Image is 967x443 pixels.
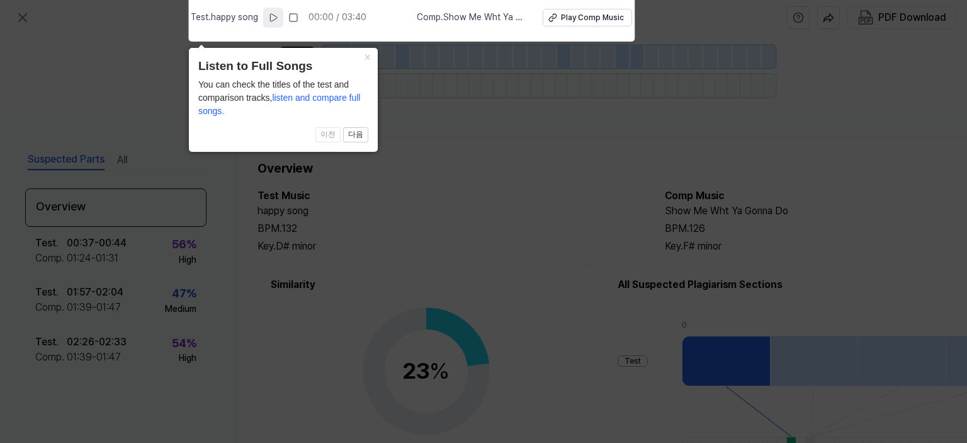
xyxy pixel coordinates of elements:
span: Test . happy song [191,11,258,24]
button: Close [358,48,378,66]
span: Comp . Show Me Wht Ya Gonna Do [417,11,528,24]
button: 다음 [343,127,368,142]
header: Listen to Full Songs [198,57,368,76]
div: Play Comp Music [561,13,624,23]
button: Play Comp Music [543,9,632,26]
div: 00:00 / 03:40 [308,11,366,24]
div: You can check the titles of the test and comparison tracks, [198,78,368,118]
span: listen and compare full songs. [198,93,361,116]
